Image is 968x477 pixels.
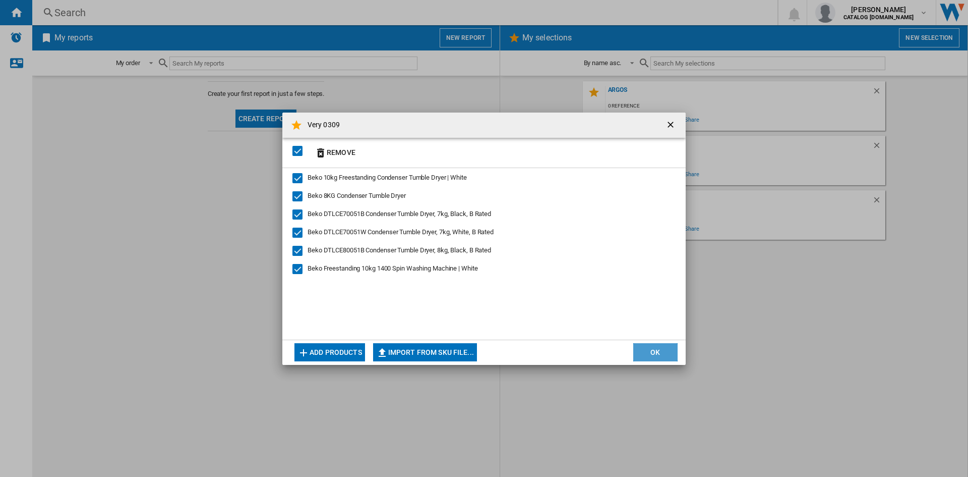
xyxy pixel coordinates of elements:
span: Beko DTLCE70051W Condenser Tumble Dryer, 7kg, White, B Rated [308,228,494,236]
md-checkbox: Beko DTLCE70051W Condenser Tumble Dryer, 7kg, White, B Rated [292,228,668,238]
button: Import from SKU file... [373,343,477,361]
h4: Very 0309 [302,120,340,130]
button: getI18NText('BUTTONS.CLOSE_DIALOG') [661,115,682,135]
span: Beko DTLCE80051B Condenser Tumble Dryer, 8kg, Black, B Rated [308,246,491,254]
md-checkbox: Beko Freestanding 10kg 1400 Spin Washing Machine | White [292,264,676,274]
button: Add products [294,343,365,361]
md-checkbox: Beko DTLCE70051B Condenser Tumble Dryer, 7kg, Black, B Rated [292,209,668,220]
md-checkbox: Beko 10kg Freestanding Condenser Tumble Dryer | White [292,173,668,183]
md-checkbox: SELECTIONS.EDITION_POPUP.SELECT_DESELECT [292,143,308,160]
button: Remove [312,141,358,165]
span: Beko DTLCE70051B Condenser Tumble Dryer, 7kg, Black, B Rated [308,210,491,218]
span: Beko 8KG Condenser Tumble Dryer [308,192,406,199]
ng-md-icon: getI18NText('BUTTONS.CLOSE_DIALOG') [665,120,678,132]
button: OK [633,343,678,361]
md-checkbox: Beko DTLCE80051B Condenser Tumble Dryer, 8kg, Black, B Rated [292,246,668,256]
span: Beko Freestanding 10kg 1400 Spin Washing Machine | White [308,264,477,272]
span: Beko 10kg Freestanding Condenser Tumble Dryer | White [308,174,467,181]
md-checkbox: Beko 8KG Condenser Tumble Dryer [292,191,668,201]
